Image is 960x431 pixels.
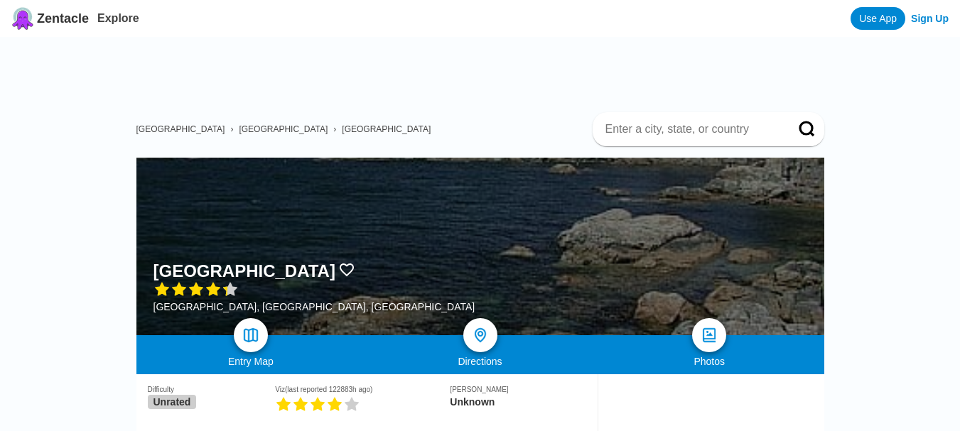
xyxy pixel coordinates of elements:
a: [GEOGRAPHIC_DATA] [342,124,431,134]
span: Zentacle [37,11,89,26]
a: [GEOGRAPHIC_DATA] [239,124,328,134]
div: [PERSON_NAME] [450,386,586,393]
a: Use App [851,7,905,30]
a: photos [692,318,726,352]
div: Directions [365,356,595,367]
div: Difficulty [148,386,276,393]
img: map [242,327,259,344]
a: Explore [97,12,139,24]
span: Unrated [148,395,197,409]
a: [GEOGRAPHIC_DATA] [136,124,225,134]
div: Entry Map [136,356,366,367]
a: Sign Up [911,13,949,24]
div: Unknown [450,396,586,408]
img: Zentacle logo [11,7,34,30]
img: photos [701,327,718,344]
div: Viz (last reported 122883h ago) [275,386,450,393]
img: directions [472,327,489,344]
input: Enter a city, state, or country [604,122,779,136]
span: › [333,124,336,134]
a: map [234,318,268,352]
div: Photos [595,356,824,367]
span: › [230,124,233,134]
a: Zentacle logoZentacle [11,7,89,30]
div: [GEOGRAPHIC_DATA], [GEOGRAPHIC_DATA], [GEOGRAPHIC_DATA] [153,301,475,312]
h1: [GEOGRAPHIC_DATA] [153,261,335,281]
iframe: Advertisement [148,37,824,101]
